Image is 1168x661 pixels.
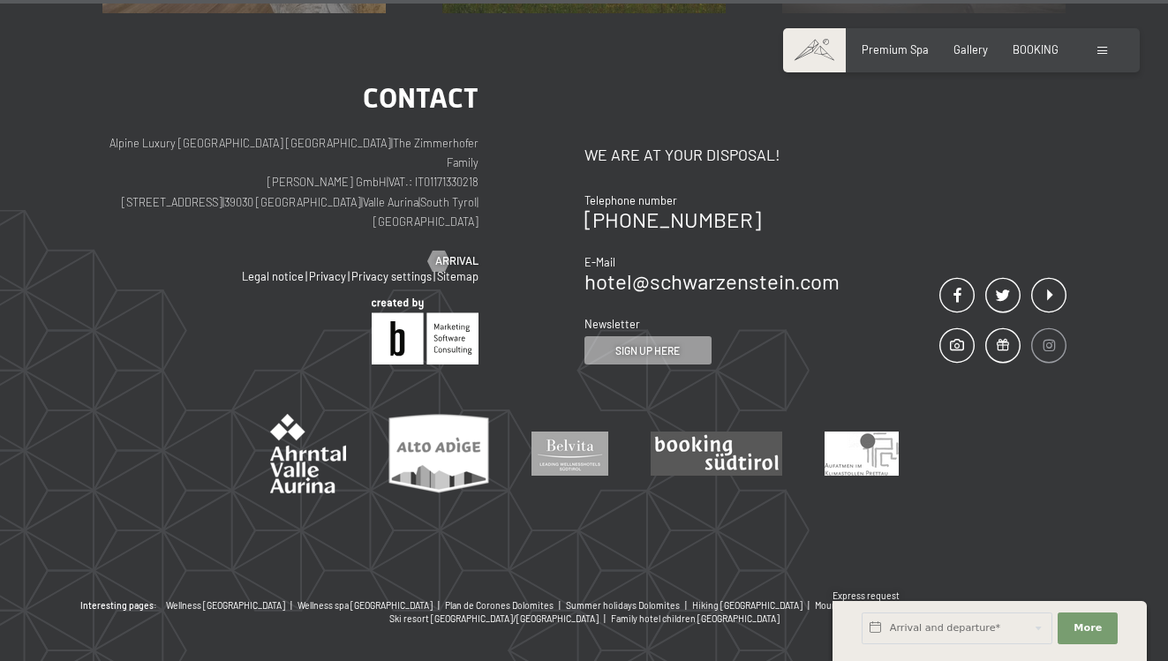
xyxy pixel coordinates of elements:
p: Alpine Luxury [GEOGRAPHIC_DATA] [GEOGRAPHIC_DATA] The Zimmerhofer Family [PERSON_NAME] GmbH VAT.:... [102,133,479,232]
a: Plan de Corones Dolomites | [445,599,566,612]
a: Hiking [GEOGRAPHIC_DATA] | [692,599,815,612]
a: Wellness [GEOGRAPHIC_DATA] | [166,599,298,612]
button: More [1058,612,1118,644]
span: | [361,195,363,209]
span: Wellness spa [GEOGRAPHIC_DATA] [298,600,433,611]
a: Arrival [428,253,479,269]
span: Arrival [435,253,479,269]
a: Family hotel children [GEOGRAPHIC_DATA] [611,612,780,626]
span: | [477,195,479,209]
span: | [387,175,388,189]
a: Premium Spa [862,42,929,56]
a: hotel@schwarzenstein.com [584,268,840,294]
span: Contact [363,81,479,115]
span: | [418,195,420,209]
span: Mountain bike [GEOGRAPHIC_DATA] [815,600,956,611]
span: | [433,269,435,283]
a: Sitemap [437,269,479,283]
a: Ski resort [GEOGRAPHIC_DATA]/[GEOGRAPHIC_DATA] | [389,612,611,626]
b: Interesting pages: [80,599,157,612]
span: | [804,600,815,611]
span: | [434,600,445,611]
span: Hiking [GEOGRAPHIC_DATA] [692,600,803,611]
a: Mountain bike [GEOGRAPHIC_DATA] | [815,599,968,612]
span: We are at your disposal! [584,145,780,164]
span: Newsletter [584,317,640,331]
a: Summer holidays Dolomites | [566,599,692,612]
span: Plan de Corones Dolomites [445,600,554,611]
a: Privacy settings [351,269,432,283]
span: Summer holidays Dolomites [566,600,680,611]
span: | [222,195,224,209]
a: [PHONE_NUMBER] [584,207,761,232]
span: Sign up here [615,343,680,358]
a: Legal notice [242,269,304,283]
span: | [305,269,307,283]
span: Wellness [GEOGRAPHIC_DATA] [166,600,285,611]
a: Privacy [309,269,346,283]
span: | [287,600,298,611]
span: | [348,269,350,283]
span: | [555,600,566,611]
span: | [600,613,611,624]
span: Family hotel children [GEOGRAPHIC_DATA] [611,613,780,624]
span: | [391,136,393,150]
a: Wellness spa [GEOGRAPHIC_DATA] | [298,599,445,612]
a: Gallery [953,42,988,56]
span: E-Mail [584,255,615,269]
span: Ski resort [GEOGRAPHIC_DATA]/[GEOGRAPHIC_DATA] [389,613,599,624]
span: Express request [833,590,900,601]
span: Telephone number [584,193,677,207]
a: BOOKING [1013,42,1059,56]
span: More [1074,621,1102,635]
span: | [682,600,692,611]
img: Brandnamic GmbH | Leading Hospitality Solutions [372,298,479,364]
